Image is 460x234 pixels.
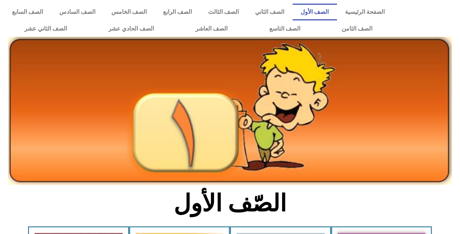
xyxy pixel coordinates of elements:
a: الصفحة الرئيسية [337,4,393,20]
a: الصف الأول [293,4,337,20]
a: الصف التاسع [248,20,321,37]
a: الصف السادس [51,4,103,20]
h2: الصّف الأول [110,189,350,218]
a: الصف الثامن [321,20,393,37]
a: الصف الثالث [200,4,247,20]
a: الصف الخامس [103,4,155,20]
a: الصف الرابع [155,4,200,20]
a: الصف الثاني [247,4,293,20]
a: الصف الثاني عشر [4,20,88,37]
a: الصف الحادي عشر [88,20,175,37]
a: الصف العاشر [175,20,248,37]
a: الصف السابع [4,4,51,20]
